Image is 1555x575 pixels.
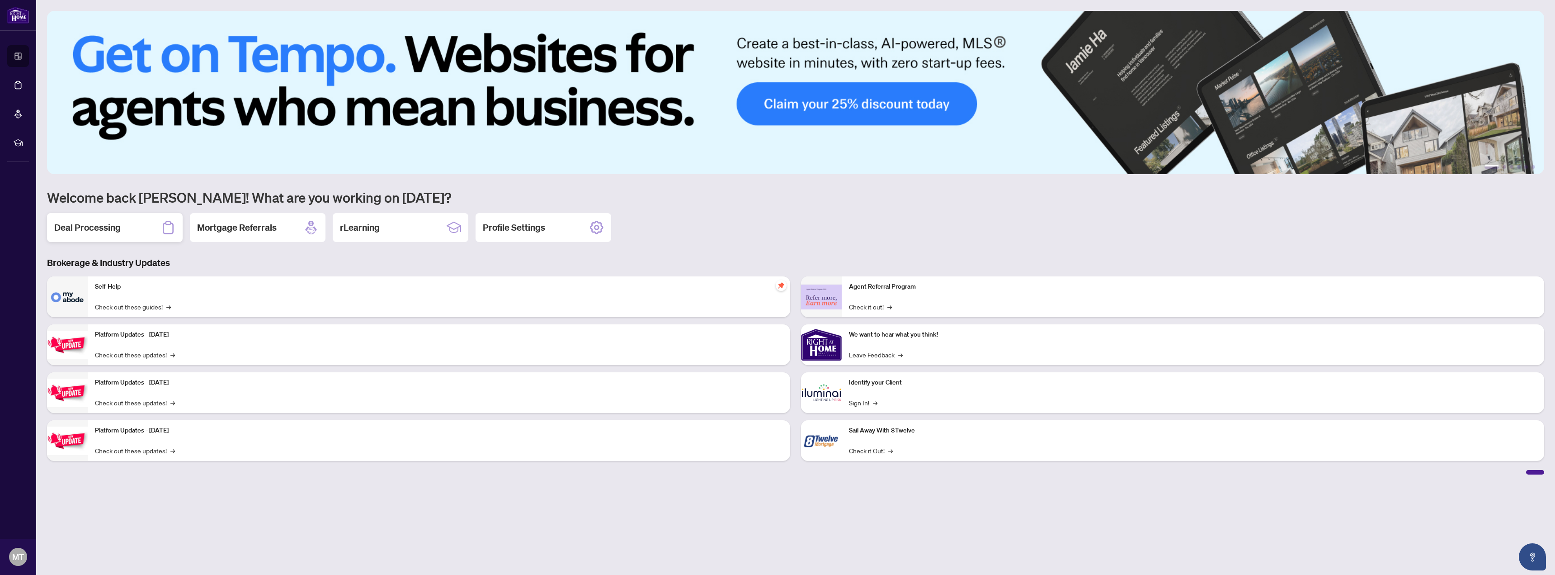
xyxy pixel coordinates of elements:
[1524,165,1528,169] button: 5
[47,427,88,455] img: Platform Updates - June 23, 2025
[47,331,88,359] img: Platform Updates - July 21, 2025
[170,350,175,360] span: →
[1484,165,1499,169] button: 1
[1531,165,1535,169] button: 6
[1517,165,1521,169] button: 4
[849,302,892,312] a: Check it out!→
[801,420,842,461] img: Sail Away With 8Twelve
[54,221,121,234] h2: Deal Processing
[47,257,1544,269] h3: Brokerage & Industry Updates
[340,221,380,234] h2: rLearning
[170,398,175,408] span: →
[849,282,1537,292] p: Agent Referral Program
[1519,543,1546,570] button: Open asap
[95,426,783,436] p: Platform Updates - [DATE]
[47,276,88,317] img: Self-Help
[849,350,903,360] a: Leave Feedback→
[95,378,783,388] p: Platform Updates - [DATE]
[12,551,24,563] span: MT
[95,282,783,292] p: Self-Help
[95,446,175,456] a: Check out these updates!→
[170,446,175,456] span: →
[776,280,787,291] span: pushpin
[801,285,842,309] img: Agent Referral Program
[47,379,88,407] img: Platform Updates - July 8, 2025
[849,446,893,456] a: Check it Out!→
[483,221,545,234] h2: Profile Settings
[95,302,171,312] a: Check out these guides!→
[197,221,277,234] h2: Mortgage Referrals
[95,350,175,360] a: Check out these updates!→
[47,11,1544,174] img: Slide 0
[95,330,783,340] p: Platform Updates - [DATE]
[849,330,1537,340] p: We want to hear what you think!
[1510,165,1513,169] button: 3
[887,302,892,312] span: →
[95,398,175,408] a: Check out these updates!→
[166,302,171,312] span: →
[1503,165,1506,169] button: 2
[849,398,877,408] a: Sign In!→
[888,446,893,456] span: →
[849,426,1537,436] p: Sail Away With 8Twelve
[7,7,29,24] img: logo
[801,324,842,365] img: We want to hear what you think!
[873,398,877,408] span: →
[47,189,1544,206] h1: Welcome back [PERSON_NAME]! What are you working on [DATE]?
[898,350,903,360] span: →
[801,372,842,413] img: Identify your Client
[849,378,1537,388] p: Identify your Client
